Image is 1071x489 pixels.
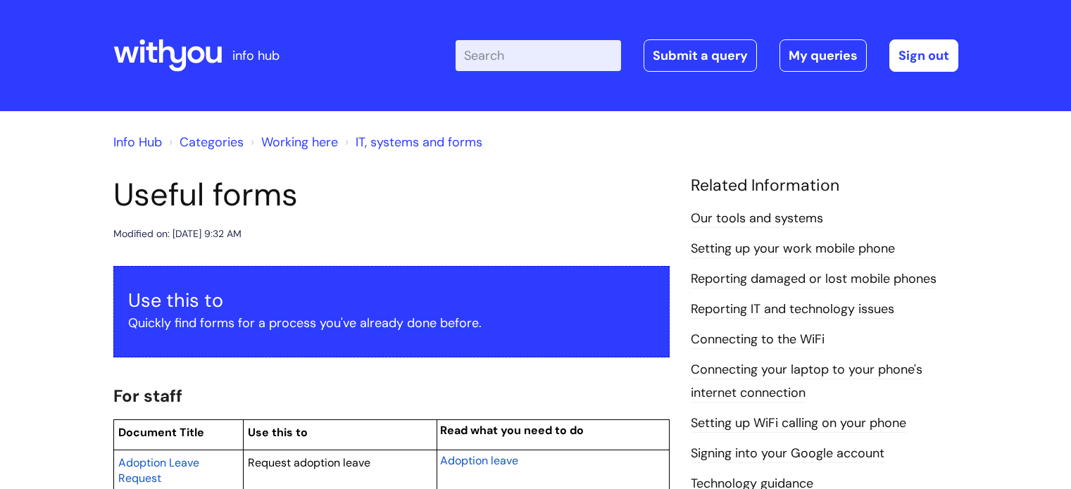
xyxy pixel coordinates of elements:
[118,425,204,440] span: Document Title
[456,39,958,72] div: | -
[440,453,518,468] span: Adoption leave
[165,131,244,153] li: Solution home
[342,131,482,153] li: IT, systems and forms
[691,331,825,349] a: Connecting to the WiFi
[691,445,884,463] a: Signing into your Google account
[248,455,370,470] span: Request adoption leave
[113,176,670,214] h1: Useful forms
[889,39,958,72] a: Sign out
[644,39,757,72] a: Submit a query
[691,176,958,196] h4: Related Information
[456,40,621,71] input: Search
[440,452,518,469] a: Adoption leave
[440,423,584,438] span: Read what you need to do
[691,361,922,402] a: Connecting your laptop to your phone's internet connection
[118,454,199,486] a: Adoption Leave Request
[118,455,199,485] span: Adoption Leave Request
[356,134,482,151] a: IT, systems and forms
[180,134,244,151] a: Categories
[691,210,823,228] a: Our tools and systems
[113,134,162,151] a: Info Hub
[113,225,242,243] div: Modified on: [DATE] 9:32 AM
[691,300,894,319] a: Reporting IT and technology issues
[261,134,338,151] a: Working here
[691,414,906,433] a: Setting up WiFi calling on your phone
[248,425,308,440] span: Use this to
[779,39,867,72] a: My queries
[247,131,338,153] li: Working here
[691,240,895,258] a: Setting up your work mobile phone
[113,385,182,407] span: For staff
[128,289,655,312] h3: Use this to
[232,44,280,67] p: info hub
[128,312,655,334] p: Quickly find forms for a process you've already done before.
[691,270,937,288] a: Reporting damaged or lost mobile phones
